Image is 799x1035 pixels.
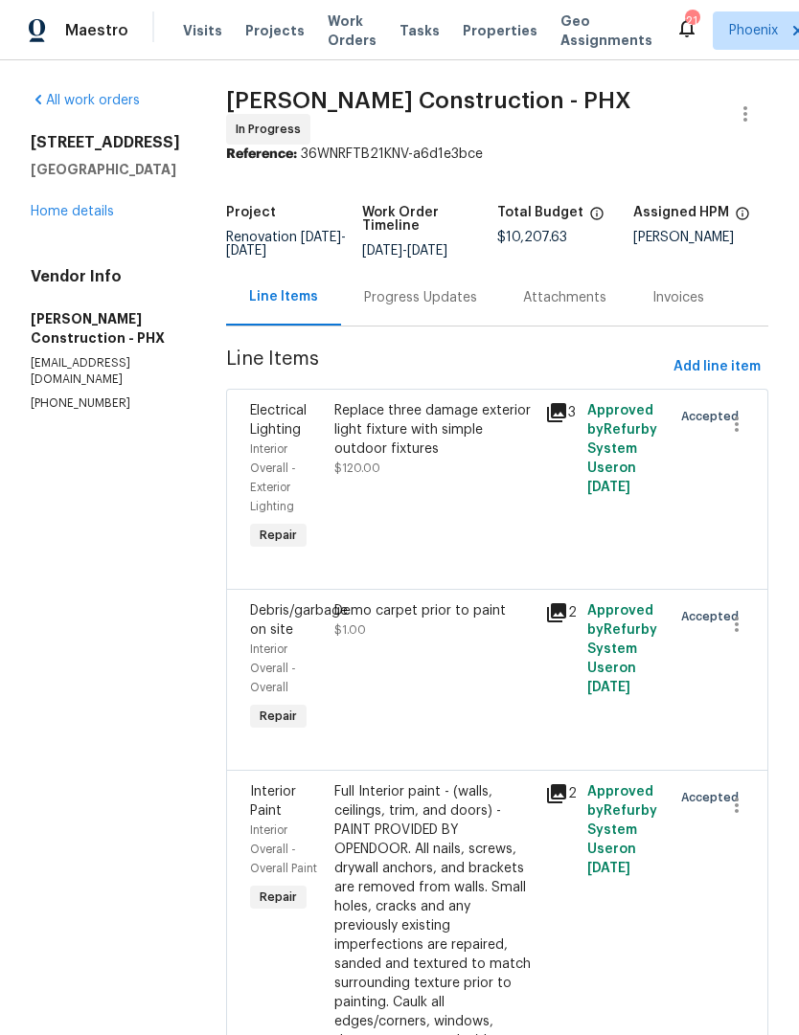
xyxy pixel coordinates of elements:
[673,355,761,379] span: Add line item
[560,11,652,50] span: Geo Assignments
[250,443,296,512] span: Interior Overall - Exterior Lighting
[364,288,477,307] div: Progress Updates
[545,401,576,424] div: 3
[666,349,768,385] button: Add line item
[589,206,605,231] span: The total cost of line items that have been proposed by Opendoor. This sum includes line items th...
[362,244,447,258] span: -
[65,21,128,40] span: Maestro
[31,133,180,152] h2: [STREET_ADDRESS]
[250,785,296,818] span: Interior Paint
[735,206,750,231] span: The hpm assigned to this work order.
[362,206,498,233] h5: Work Order Timeline
[587,404,657,494] span: Approved by Refurby System User on
[31,205,114,218] a: Home details
[31,94,140,107] a: All work orders
[226,349,666,385] span: Line Items
[226,89,631,112] span: [PERSON_NAME] Construction - PHX
[31,309,180,348] h5: [PERSON_NAME] Construction - PHX
[633,206,729,219] h5: Assigned HPM
[31,355,180,388] p: [EMAIL_ADDRESS][DOMAIN_NAME]
[31,160,180,179] h5: [GEOGRAPHIC_DATA]
[652,288,704,307] div: Invoices
[399,24,440,37] span: Tasks
[681,607,746,626] span: Accepted
[587,785,657,875] span: Approved by Refurby System User on
[328,11,377,50] span: Work Orders
[226,244,266,258] span: [DATE]
[587,681,630,694] span: [DATE]
[250,643,296,693] span: Interior Overall - Overall
[407,244,447,258] span: [DATE]
[226,147,297,161] b: Reference:
[685,11,698,31] div: 21
[226,231,346,258] span: -
[249,287,318,306] div: Line Items
[545,782,576,805] div: 2
[587,862,630,875] span: [DATE]
[497,206,583,219] h5: Total Budget
[183,21,222,40] span: Visits
[334,401,534,459] div: Replace three damage exterior light fixture with simple outdoor fixtures
[334,601,534,620] div: Demo carpet prior to paint
[250,604,348,637] span: Debris/garbage on site
[252,707,305,726] span: Repair
[301,231,341,244] span: [DATE]
[252,526,305,545] span: Repair
[245,21,305,40] span: Projects
[545,601,576,624] div: 2
[523,288,606,307] div: Attachments
[250,404,307,437] span: Electrical Lighting
[236,120,308,139] span: In Progress
[729,21,778,40] span: Phoenix
[497,231,567,244] span: $10,207.63
[362,244,402,258] span: [DATE]
[681,407,746,426] span: Accepted
[334,462,380,474] span: $120.00
[31,395,180,412] p: [PHONE_NUMBER]
[633,231,769,244] div: [PERSON_NAME]
[226,206,276,219] h5: Project
[587,481,630,494] span: [DATE]
[463,21,537,40] span: Properties
[334,624,366,636] span: $1.00
[587,604,657,694] span: Approved by Refurby System User on
[226,231,346,258] span: Renovation
[226,145,768,164] div: 36WNRFTB21KNV-a6d1e3bce
[31,267,180,286] h4: Vendor Info
[250,824,317,874] span: Interior Overall - Overall Paint
[681,788,746,807] span: Accepted
[252,888,305,907] span: Repair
